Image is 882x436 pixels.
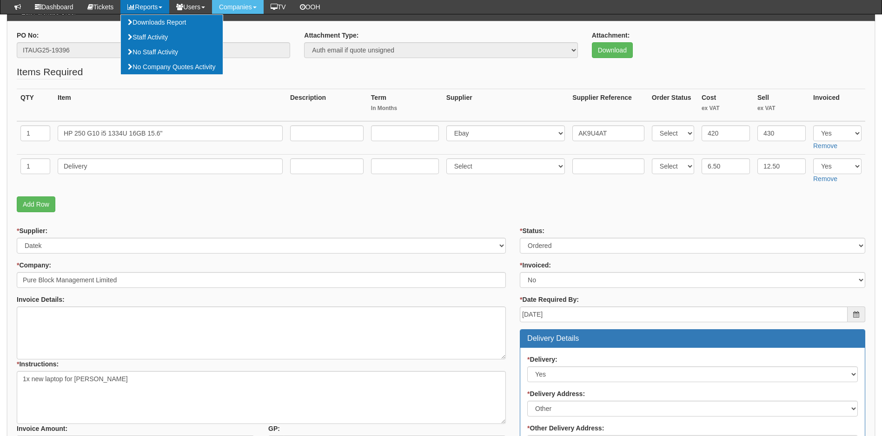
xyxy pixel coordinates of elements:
[592,42,633,58] a: Download
[17,359,59,369] label: Instructions:
[813,142,837,150] a: Remove
[121,15,222,30] a: Downloads Report
[527,389,585,398] label: Delivery Address:
[268,424,280,433] label: GP:
[592,31,630,40] label: Attachment:
[757,104,806,112] small: ex VAT
[813,175,837,182] a: Remove
[17,371,506,424] textarea: 1x new laptop for [PERSON_NAME]
[648,89,698,122] th: Order Status
[443,89,569,122] th: Supplier
[54,89,286,122] th: Item
[520,295,579,304] label: Date Required By:
[17,89,54,122] th: QTY
[17,196,55,212] a: Add Row
[527,423,604,433] label: Other Delivery Address:
[17,226,47,235] label: Supplier:
[367,89,443,122] th: Term
[286,89,367,122] th: Description
[17,295,65,304] label: Invoice Details:
[17,260,51,270] label: Company:
[702,104,750,112] small: ex VAT
[698,89,754,122] th: Cost
[754,89,809,122] th: Sell
[121,59,222,74] a: No Company Quotes Activity
[569,89,648,122] th: Supplier Reference
[17,65,83,79] legend: Items Required
[17,424,67,433] label: Invoice Amount:
[527,355,557,364] label: Delivery:
[520,260,551,270] label: Invoiced:
[17,31,39,40] label: PO No:
[121,45,222,59] a: No Staff Activity
[304,31,358,40] label: Attachment Type:
[527,334,858,343] h3: Delivery Details
[121,30,222,45] a: Staff Activity
[371,104,439,112] small: In Months
[809,89,865,122] th: Invoiced
[520,226,544,235] label: Status:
